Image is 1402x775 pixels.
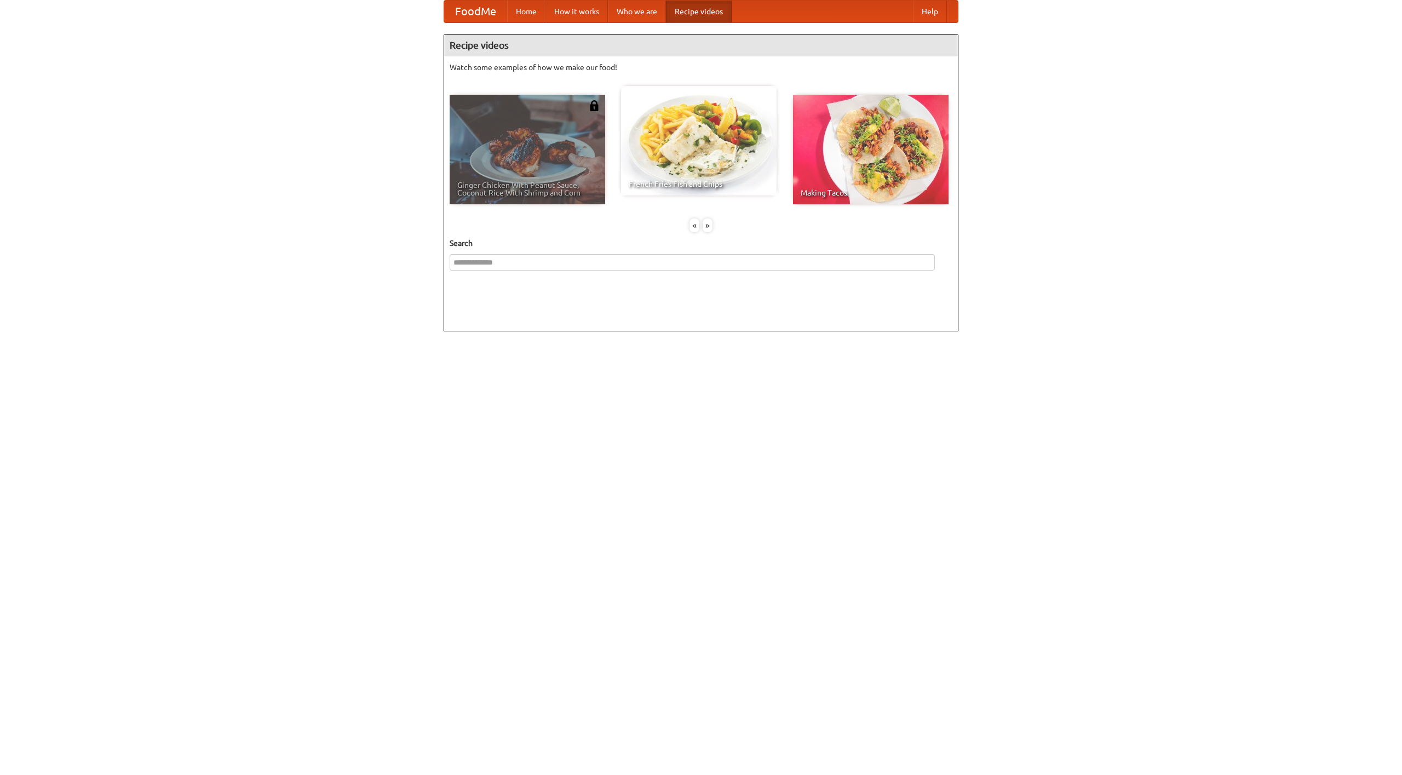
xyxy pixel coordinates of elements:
span: Making Tacos [801,189,941,197]
a: Making Tacos [793,95,949,204]
a: French Fries Fish and Chips [621,86,777,196]
a: Help [913,1,947,22]
span: French Fries Fish and Chips [629,180,769,188]
a: FoodMe [444,1,507,22]
h5: Search [450,238,952,249]
img: 483408.png [589,100,600,111]
a: Recipe videos [666,1,732,22]
a: Who we are [608,1,666,22]
div: « [689,219,699,232]
a: How it works [545,1,608,22]
div: » [703,219,713,232]
a: Home [507,1,545,22]
p: Watch some examples of how we make our food! [450,62,952,73]
h4: Recipe videos [444,35,958,56]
